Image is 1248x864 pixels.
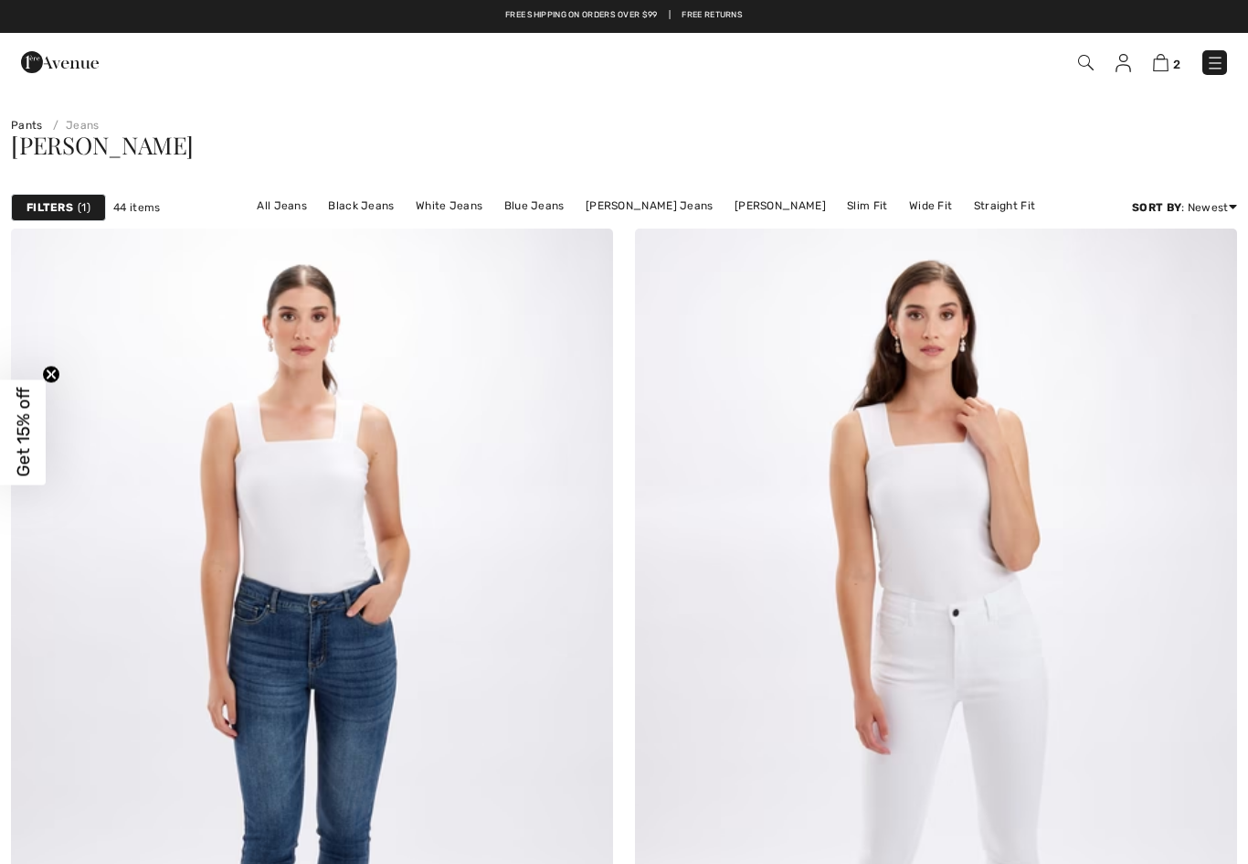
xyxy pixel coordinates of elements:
[1153,54,1169,71] img: Shopping Bag
[1173,58,1180,71] span: 2
[1116,54,1131,72] img: My Info
[42,365,60,383] button: Close teaser
[26,199,73,216] strong: Filters
[21,44,99,80] img: 1ère Avenue
[407,194,492,218] a: White Jeans
[78,199,90,216] span: 1
[838,194,896,218] a: Slim Fit
[505,9,658,22] a: Free shipping on orders over $99
[682,9,743,22] a: Free Returns
[576,194,723,218] a: [PERSON_NAME] Jeans
[13,388,34,477] span: Get 15% off
[1153,51,1180,73] a: 2
[113,199,160,216] span: 44 items
[11,119,43,132] a: Pants
[669,9,671,22] span: |
[900,194,961,218] a: Wide Fit
[1132,199,1237,216] div: : Newest
[11,129,194,161] span: [PERSON_NAME]
[248,194,316,218] a: All Jeans
[495,194,574,218] a: Blue Jeans
[46,119,100,132] a: Jeans
[725,194,835,218] a: [PERSON_NAME]
[1078,55,1094,70] img: Search
[1206,54,1224,72] img: Menu
[965,194,1045,218] a: Straight Fit
[1132,201,1181,214] strong: Sort By
[21,52,99,69] a: 1ère Avenue
[319,194,403,218] a: Black Jeans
